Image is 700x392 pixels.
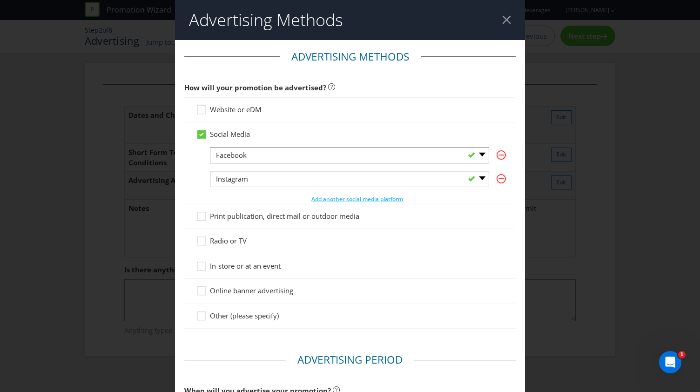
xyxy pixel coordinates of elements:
span: Add another social media platform [311,195,403,203]
span: 1 [678,351,686,358]
button: Add another social media platform [311,195,404,204]
span: How will your promotion be advertised? [184,83,326,92]
legend: Advertising Period [286,352,414,367]
span: In-store or at an event [210,261,281,270]
span: Print publication, direct mail or outdoor media [210,211,359,221]
span: Online banner advertising [210,286,293,295]
span: Radio or TV [210,236,247,245]
legend: Advertising Methods [280,49,421,64]
iframe: Intercom live chat [659,351,681,373]
span: Other (please specify) [210,311,279,320]
span: Website or eDM [210,105,261,114]
span: Social Media [210,129,250,139]
h2: Advertising Methods [189,11,343,29]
